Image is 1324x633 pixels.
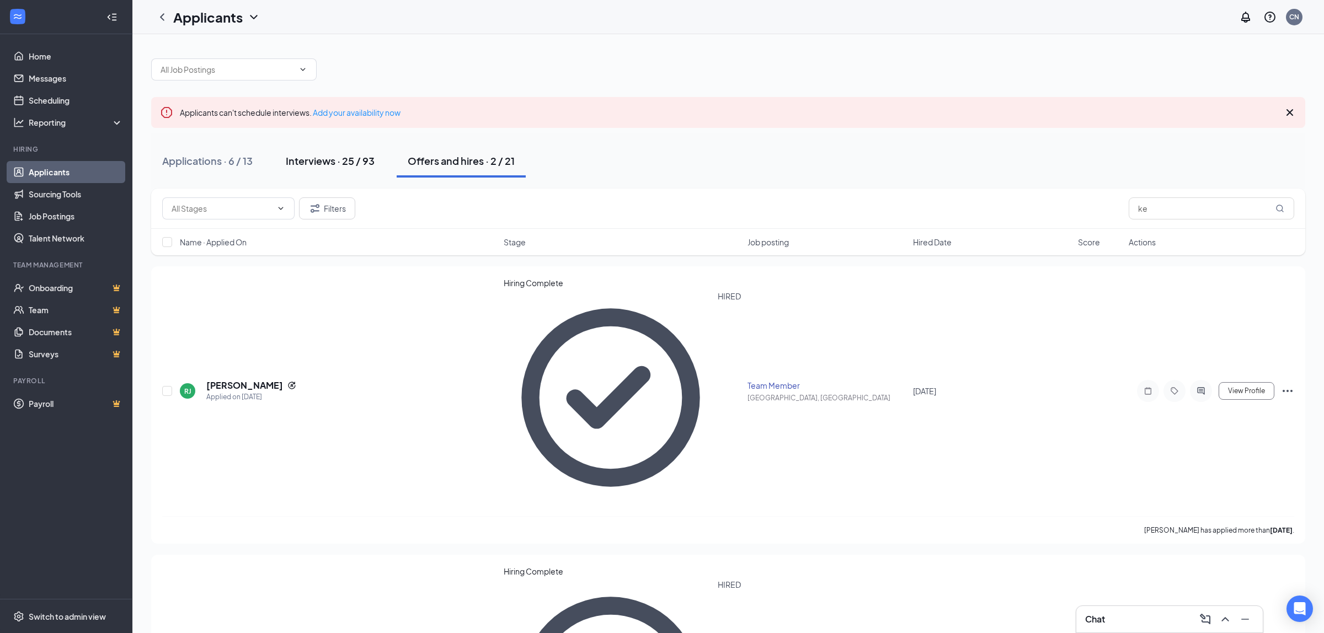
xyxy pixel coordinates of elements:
a: Messages [29,67,123,89]
a: SurveysCrown [29,343,123,365]
a: OnboardingCrown [29,277,123,299]
div: [GEOGRAPHIC_DATA], [GEOGRAPHIC_DATA] [748,393,906,403]
span: Stage [504,237,526,248]
a: PayrollCrown [29,393,123,415]
svg: QuestionInfo [1263,10,1277,24]
a: Talent Network [29,227,123,249]
div: HIRED [718,291,741,505]
input: All Stages [172,202,272,214]
span: [DATE] [913,386,936,396]
svg: CheckmarkCircle [504,291,718,505]
svg: WorkstreamLogo [12,11,23,22]
a: Job Postings [29,205,123,227]
button: ChevronUp [1216,610,1234,628]
svg: Tag [1168,387,1181,395]
span: Job posting [748,237,789,248]
div: Applied on [DATE] [206,391,296,403]
div: Open Intercom Messenger [1286,596,1313,622]
svg: ChevronDown [276,204,285,213]
div: Applications · 6 / 13 [162,154,253,168]
h1: Applicants [173,8,243,26]
a: Add your availability now [313,108,401,117]
div: RJ [184,387,191,396]
svg: MagnifyingGlass [1275,204,1284,213]
svg: ChevronLeft [156,10,169,24]
div: Interviews · 25 / 93 [286,154,375,168]
svg: ActiveChat [1194,387,1208,395]
div: Offers and hires · 2 / 21 [408,154,515,168]
h5: [PERSON_NAME] [206,379,283,391]
div: Team Member [748,380,906,391]
span: Hired Date [913,237,952,248]
div: Hiring Complete [504,277,741,288]
div: Reporting [29,117,124,128]
input: All Job Postings [161,63,294,76]
div: Switch to admin view [29,611,106,622]
span: Applicants can't schedule interviews. [180,108,401,117]
button: View Profile [1219,382,1274,400]
svg: Note [1141,387,1155,395]
svg: ChevronDown [247,10,260,24]
a: TeamCrown [29,299,123,321]
div: Team Management [13,260,121,270]
div: Payroll [13,376,121,385]
a: Scheduling [29,89,123,111]
button: Filter Filters [299,197,355,219]
svg: ComposeMessage [1199,613,1212,626]
svg: Ellipses [1281,384,1294,398]
svg: Cross [1283,106,1296,119]
svg: Minimize [1238,613,1252,626]
svg: Analysis [13,117,24,128]
svg: Reapply [287,381,296,390]
svg: Error [160,106,173,119]
svg: Settings [13,611,24,622]
input: Search in offers and hires [1129,197,1294,219]
svg: Collapse [106,12,118,23]
div: Hiring [13,144,121,154]
span: Score [1078,237,1100,248]
svg: ChevronUp [1219,613,1232,626]
a: DocumentsCrown [29,321,123,343]
h3: Chat [1085,613,1105,625]
svg: Notifications [1239,10,1252,24]
svg: Filter [308,202,322,215]
svg: ChevronDown [298,65,307,74]
a: Sourcing Tools [29,183,123,205]
button: Minimize [1236,610,1254,628]
button: ComposeMessage [1197,610,1214,628]
p: [PERSON_NAME] has applied more than . [1144,525,1294,535]
a: Applicants [29,161,123,183]
span: Actions [1129,237,1156,248]
span: Name · Applied On [180,237,247,248]
div: Hiring Complete [504,566,741,577]
b: [DATE] [1270,526,1293,534]
div: CN [1289,12,1299,22]
span: View Profile [1228,387,1265,395]
a: Home [29,45,123,67]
